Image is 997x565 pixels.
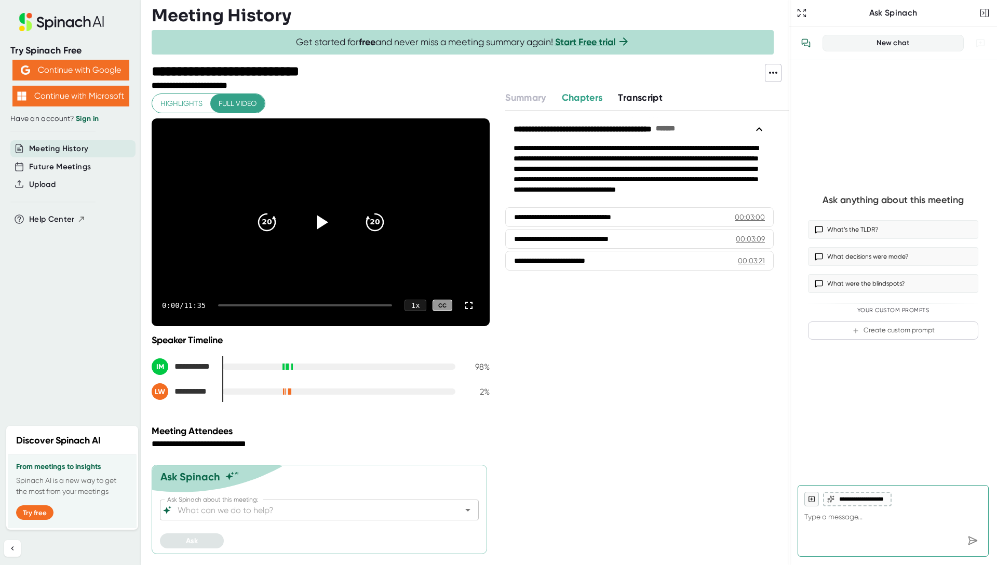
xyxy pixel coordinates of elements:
span: Highlights [160,97,203,110]
span: Chapters [562,92,603,103]
div: New chat [829,38,957,48]
div: IM [152,358,168,375]
div: Have an account? [10,114,131,124]
button: Continue with Microsoft [12,86,129,106]
button: What decisions were made? [808,247,978,266]
input: What can we do to help? [176,503,445,517]
button: Try free [16,505,53,520]
button: Create custom prompt [808,321,978,340]
a: Sign in [76,114,99,123]
span: Get started for and never miss a meeting summary again! [296,36,630,48]
button: Expand to Ask Spinach page [794,6,809,20]
div: Ishan Mitra [152,358,214,375]
div: Try Spinach Free [10,45,131,57]
span: Transcript [618,92,663,103]
button: What were the blindspots? [808,274,978,293]
div: Speaker Timeline [152,334,490,346]
p: Spinach AI is a new way to get the most from your meetings [16,475,128,497]
button: Ask [160,533,224,548]
h3: From meetings to insights [16,463,128,471]
a: Start Free trial [555,36,615,48]
b: free [359,36,375,48]
div: 00:03:09 [736,234,765,244]
div: 00:03:21 [738,255,765,266]
span: Ask [186,536,198,545]
div: Ask Spinach [160,470,220,483]
span: Full video [219,97,257,110]
div: 1 x [405,300,426,311]
button: Full video [210,94,265,113]
div: Your Custom Prompts [808,307,978,314]
div: Leah Weiss [152,383,214,400]
div: 00:03:00 [735,212,765,222]
button: Collapse sidebar [4,540,21,557]
div: 98 % [464,362,490,372]
button: Summary [505,91,546,105]
button: Transcript [618,91,663,105]
button: What’s the TLDR? [808,220,978,239]
h2: Discover Spinach AI [16,434,101,448]
div: Ask Spinach [809,8,977,18]
span: Help Center [29,213,75,225]
span: Summary [505,92,546,103]
div: Send message [963,531,982,550]
div: CC [433,300,452,312]
button: Future Meetings [29,161,91,173]
div: Meeting Attendees [152,425,492,437]
button: Close conversation sidebar [977,6,992,20]
button: Open [461,503,475,517]
div: LW [152,383,168,400]
button: Continue with Google [12,60,129,80]
button: Highlights [152,94,211,113]
h3: Meeting History [152,6,291,25]
img: Aehbyd4JwY73AAAAAElFTkSuQmCC [21,65,30,75]
div: Ask anything about this meeting [823,194,964,206]
button: Help Center [29,213,86,225]
button: Upload [29,179,56,191]
button: Meeting History [29,143,88,155]
button: View conversation history [796,33,816,53]
div: 2 % [464,387,490,397]
div: 0:00 / 11:35 [162,301,206,310]
button: Chapters [562,91,603,105]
